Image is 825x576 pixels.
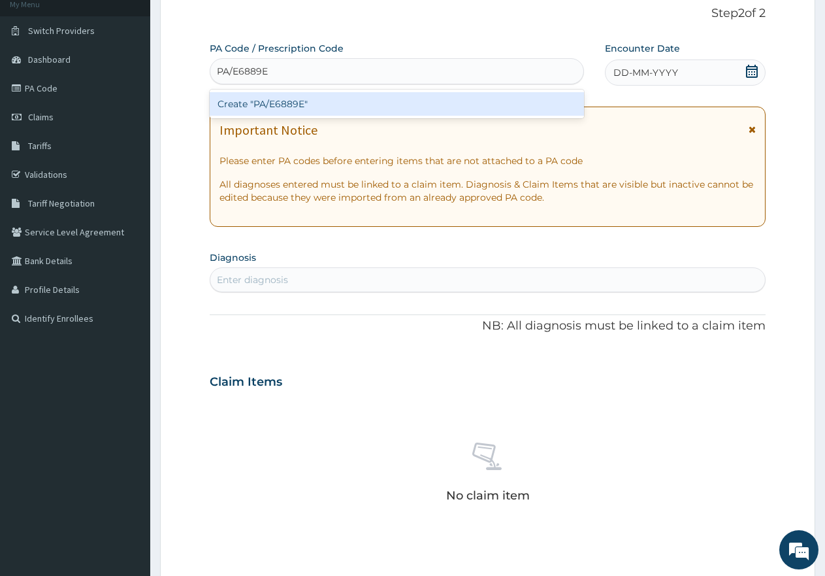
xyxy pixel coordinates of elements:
p: Please enter PA codes before entering items that are not attached to a PA code [219,154,756,167]
span: Switch Providers [28,25,95,37]
h1: Important Notice [219,123,317,137]
span: Claims [28,111,54,123]
label: PA Code / Prescription Code [210,42,344,55]
span: Tariff Negotiation [28,197,95,209]
span: Dashboard [28,54,71,65]
p: NB: All diagnosis must be linked to a claim item [210,318,766,335]
span: We're online! [76,165,180,297]
span: DD-MM-YYYY [613,66,678,79]
h3: Claim Items [210,375,282,390]
p: Step 2 of 2 [210,7,766,21]
div: Minimize live chat window [214,7,246,38]
textarea: Type your message and hit 'Enter' [7,357,249,403]
p: No claim item [446,489,530,502]
img: d_794563401_company_1708531726252_794563401 [24,65,53,98]
p: All diagnoses entered must be linked to a claim item. Diagnosis & Claim Items that are visible bu... [219,178,756,204]
label: Encounter Date [605,42,680,55]
div: Chat with us now [68,73,219,90]
label: Diagnosis [210,251,256,264]
div: Create "PA/E6889E" [210,92,584,116]
span: Tariffs [28,140,52,152]
div: Enter diagnosis [217,273,288,286]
